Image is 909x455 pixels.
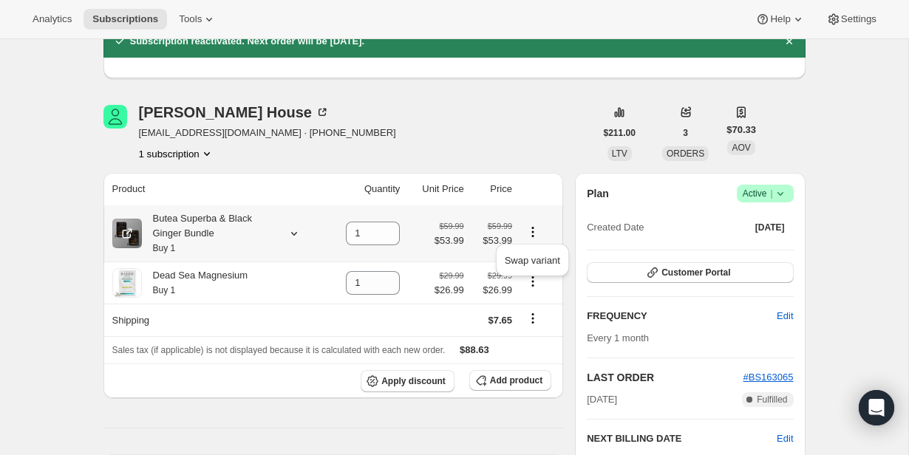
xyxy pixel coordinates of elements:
[325,173,404,205] th: Quantity
[440,222,464,230] small: $59.99
[817,9,885,30] button: Settings
[841,13,876,25] span: Settings
[587,332,649,343] span: Every 1 month
[469,370,551,391] button: Add product
[661,267,730,278] span: Customer Portal
[130,34,365,49] h2: Subscription reactivated. Next order will be [DATE].
[153,285,176,295] small: Buy 1
[726,123,756,137] span: $70.33
[612,148,627,159] span: LTV
[153,243,176,253] small: Buy 1
[604,127,636,139] span: $211.00
[743,186,788,201] span: Active
[587,370,743,385] h2: LAST ORDER
[587,186,609,201] h2: Plan
[743,372,794,383] a: #BS163065
[103,173,326,205] th: Product
[473,233,512,248] span: $53.99
[587,220,644,235] span: Created Date
[770,13,790,25] span: Help
[743,370,794,385] button: #BS163065
[777,309,793,324] span: Edit
[142,268,248,298] div: Dead Sea Magnesium
[595,123,644,143] button: $211.00
[103,304,326,336] th: Shipping
[435,283,464,298] span: $26.99
[587,392,617,407] span: [DATE]
[142,211,275,256] div: Butea Superba & Black Ginger Bundle
[435,233,464,248] span: $53.99
[505,255,560,266] span: Swap variant
[500,248,565,272] button: Swap variant
[770,188,772,199] span: |
[361,370,454,392] button: Apply discount
[488,271,512,280] small: $29.99
[139,105,330,120] div: [PERSON_NAME] House
[460,344,489,355] span: $88.63
[404,173,468,205] th: Unit Price
[779,31,800,52] button: Dismiss notification
[440,271,464,280] small: $29.99
[587,309,777,324] h2: FREQUENCY
[587,431,777,446] h2: NEXT BILLING DATE
[139,146,214,161] button: Product actions
[521,224,545,240] button: Product actions
[84,9,167,30] button: Subscriptions
[139,126,396,140] span: [EMAIL_ADDRESS][DOMAIN_NAME] · [PHONE_NUMBER]
[768,304,802,328] button: Edit
[112,345,446,355] span: Sales tax (if applicable) is not displayed because it is calculated with each new order.
[490,374,542,386] span: Add product
[859,390,894,425] div: Open Intercom Messenger
[381,375,446,387] span: Apply discount
[112,219,142,248] img: product img
[24,9,81,30] button: Analytics
[755,222,785,233] span: [DATE]
[170,9,225,30] button: Tools
[179,13,202,25] span: Tools
[777,431,793,446] button: Edit
[473,283,512,298] span: $26.99
[488,222,512,230] small: $59.99
[469,173,517,205] th: Price
[674,123,697,143] button: 3
[92,13,158,25] span: Subscriptions
[587,262,793,283] button: Customer Portal
[521,310,545,326] button: Shipping actions
[103,105,127,129] span: Bryan House
[746,9,814,30] button: Help
[757,394,787,406] span: Fulfilled
[683,127,688,139] span: 3
[732,143,750,153] span: AOV
[667,148,704,159] span: ORDERS
[746,217,794,238] button: [DATE]
[112,268,142,298] img: product img
[488,315,512,326] span: $7.65
[33,13,72,25] span: Analytics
